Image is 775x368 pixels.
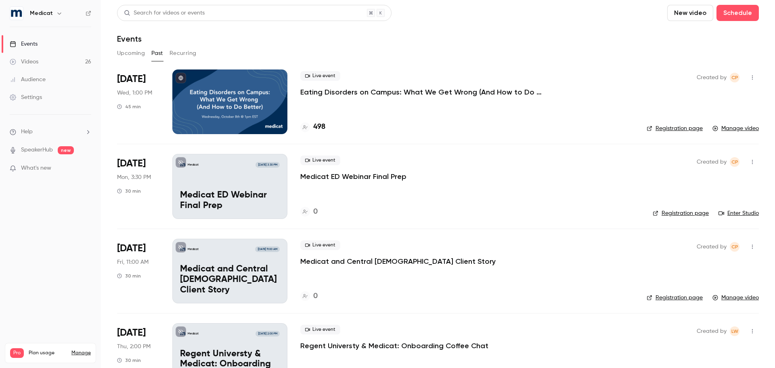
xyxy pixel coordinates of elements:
[731,73,738,82] span: CP
[29,350,67,356] span: Plan usage
[180,264,280,295] p: Medicat and Central [DEMOGRAPHIC_DATA] Client Story
[10,58,38,66] div: Videos
[10,128,91,136] li: help-dropdown-opener
[300,156,340,165] span: Live event
[117,239,159,303] div: Sep 19 Fri, 9:00 AM (America/Denver)
[300,240,340,250] span: Live event
[731,157,738,167] span: CP
[82,165,91,172] iframe: Noticeable Trigger
[117,103,141,110] div: 45 min
[647,124,703,132] a: Registration page
[188,163,199,167] p: Medicat
[117,69,159,134] div: Oct 8 Wed, 1:00 PM (America/New York)
[117,34,142,44] h1: Events
[117,326,146,339] span: [DATE]
[300,206,318,217] a: 0
[313,291,318,302] h4: 0
[730,157,739,167] span: Claire Powell
[300,71,340,81] span: Live event
[300,172,406,181] a: Medicat ED Webinar Final Prep
[117,188,141,194] div: 30 min
[647,294,703,302] a: Registration page
[117,242,146,255] span: [DATE]
[10,348,24,358] span: Pro
[256,162,279,168] span: [DATE] 3:30 PM
[117,258,149,266] span: Fri, 11:00 AM
[117,73,146,86] span: [DATE]
[30,9,53,17] h6: Medicat
[667,5,713,21] button: New video
[180,190,280,211] p: Medicat ED Webinar Final Prep
[716,5,759,21] button: Schedule
[172,154,287,219] a: Medicat ED Webinar Final PrepMedicat[DATE] 3:30 PMMedicat ED Webinar Final Prep
[256,331,279,336] span: [DATE] 2:00 PM
[117,357,141,364] div: 30 min
[21,128,33,136] span: Help
[124,9,205,17] div: Search for videos or events
[172,239,287,303] a: Medicat and Central Methodist Client StoryMedicat[DATE] 11:00 AMMedicat and Central [DEMOGRAPHIC_...
[313,122,325,132] h4: 498
[188,247,199,251] p: Medicat
[117,157,146,170] span: [DATE]
[300,291,318,302] a: 0
[117,47,145,60] button: Upcoming
[58,146,74,154] span: new
[151,47,163,60] button: Past
[697,326,727,336] span: Created by
[71,350,91,356] a: Manage
[697,157,727,167] span: Created by
[731,326,738,336] span: LW
[10,40,38,48] div: Events
[712,294,759,302] a: Manage video
[300,257,496,266] a: Medicat and Central [DEMOGRAPHIC_DATA] Client Story
[117,154,159,219] div: Oct 6 Mon, 3:30 PM (America/New York)
[10,76,46,84] div: Audience
[300,341,488,351] a: Regent Universty & Medicat: Onboarding Coffee Chat
[10,93,42,101] div: Settings
[255,246,279,252] span: [DATE] 11:00 AM
[712,124,759,132] a: Manage video
[313,206,318,217] h4: 0
[117,343,151,351] span: Thu, 2:00 PM
[730,242,739,252] span: Claire Powell
[730,73,739,82] span: Claire Powell
[300,325,340,334] span: Live event
[117,273,141,279] div: 30 min
[730,326,739,336] span: Leyna Weakley
[21,146,53,154] a: SpeakerHub
[718,209,759,217] a: Enter Studio
[117,173,151,181] span: Mon, 3:30 PM
[300,122,325,132] a: 498
[731,242,738,252] span: CP
[300,87,542,97] a: Eating Disorders on Campus: What We Get Wrong (And How to Do Better)
[653,209,709,217] a: Registration page
[697,73,727,82] span: Created by
[10,7,23,20] img: Medicat
[188,332,199,336] p: Medicat
[117,89,152,97] span: Wed, 1:00 PM
[21,164,51,172] span: What's new
[170,47,197,60] button: Recurring
[697,242,727,252] span: Created by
